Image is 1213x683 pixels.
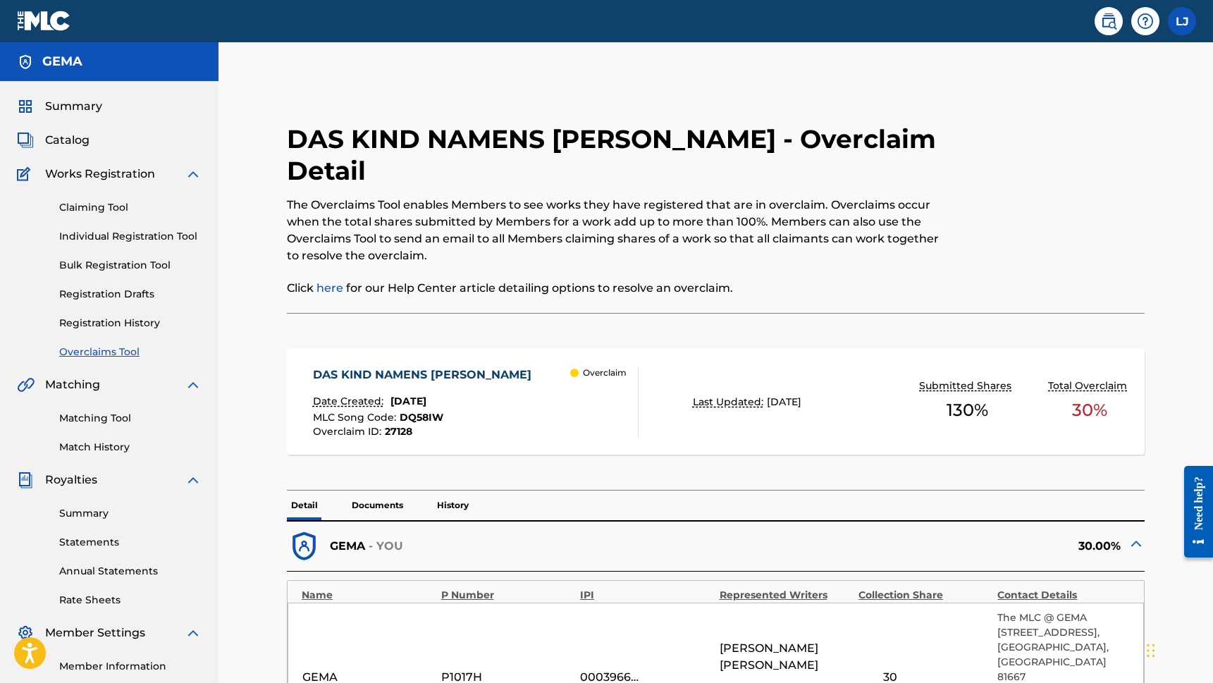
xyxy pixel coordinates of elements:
p: Click for our Help Center article detailing options to resolve an overclaim. [287,280,947,297]
span: MLC Song Code : [313,411,400,424]
a: Registration Drafts [59,287,202,302]
p: GEMA [330,538,365,555]
p: Date Created: [313,394,387,409]
img: Catalog [17,132,34,149]
p: Documents [347,491,407,520]
span: 30 % [1072,398,1107,423]
p: Detail [287,491,322,520]
div: Collection Share [858,588,990,603]
span: [DATE] [390,395,426,407]
a: Matching Tool [59,411,202,426]
span: 130 % [947,398,988,423]
span: [DATE] [767,395,801,408]
img: search [1100,13,1117,30]
span: Summary [45,98,102,115]
img: MLC Logo [17,11,71,31]
a: Claiming Tool [59,200,202,215]
a: CatalogCatalog [17,132,90,149]
p: History [433,491,473,520]
p: [STREET_ADDRESS], [997,625,1129,640]
p: Last Updated: [693,395,767,410]
img: expand [185,376,202,393]
span: [PERSON_NAME] [PERSON_NAME] [720,640,851,674]
img: Works Registration [17,166,35,183]
a: Individual Registration Tool [59,229,202,244]
div: Drag [1147,629,1155,672]
img: Member Settings [17,624,34,641]
img: expand [185,624,202,641]
div: 30.00% [716,529,1145,564]
div: P Number [441,588,573,603]
img: help [1137,13,1154,30]
span: Catalog [45,132,90,149]
span: Royalties [45,472,97,488]
img: Summary [17,98,34,115]
div: Help [1131,7,1159,35]
a: Annual Statements [59,564,202,579]
p: Total Overclaim [1048,379,1131,393]
p: Overclaim [583,367,627,379]
a: SummarySummary [17,98,102,115]
p: The MLC @ GEMA [997,610,1129,625]
span: DQ58IW [400,411,443,424]
div: IPI [580,588,712,603]
div: Represented Writers [720,588,851,603]
p: - YOU [369,538,404,555]
iframe: Resource Center [1174,455,1213,569]
div: DAS KIND NAMENS [PERSON_NAME] [313,367,538,383]
h2: DAS KIND NAMENS [PERSON_NAME] - Overclaim Detail [287,123,947,187]
img: dfb38c8551f6dcc1ac04.svg [287,529,321,564]
div: Contact Details [997,588,1129,603]
span: Works Registration [45,166,155,183]
span: Member Settings [45,624,145,641]
a: Match History [59,440,202,455]
a: Bulk Registration Tool [59,258,202,273]
p: The Overclaims Tool enables Members to see works they have registered that are in overclaim. Over... [287,197,947,264]
img: Royalties [17,472,34,488]
span: 27128 [385,425,412,438]
img: Accounts [17,54,34,70]
img: expand [185,166,202,183]
a: Rate Sheets [59,593,202,608]
a: DAS KIND NAMENS [PERSON_NAME]Date Created:[DATE]MLC Song Code:DQ58IWOverclaim ID:27128 OverclaimL... [287,349,1145,455]
a: Overclaims Tool [59,345,202,359]
a: Public Search [1095,7,1123,35]
h5: GEMA [42,54,82,70]
a: Summary [59,506,202,521]
img: Matching [17,376,35,393]
div: Name [302,588,433,603]
iframe: Chat Widget [1143,615,1213,683]
a: Member Information [59,659,202,674]
p: Submitted Shares [919,379,1015,393]
img: expand [185,472,202,488]
a: here [316,281,343,295]
div: User Menu [1168,7,1196,35]
a: Registration History [59,316,202,331]
span: Overclaim ID : [313,425,385,438]
a: Statements [59,535,202,550]
img: expand-cell-toggle [1128,535,1145,552]
span: Matching [45,376,100,393]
